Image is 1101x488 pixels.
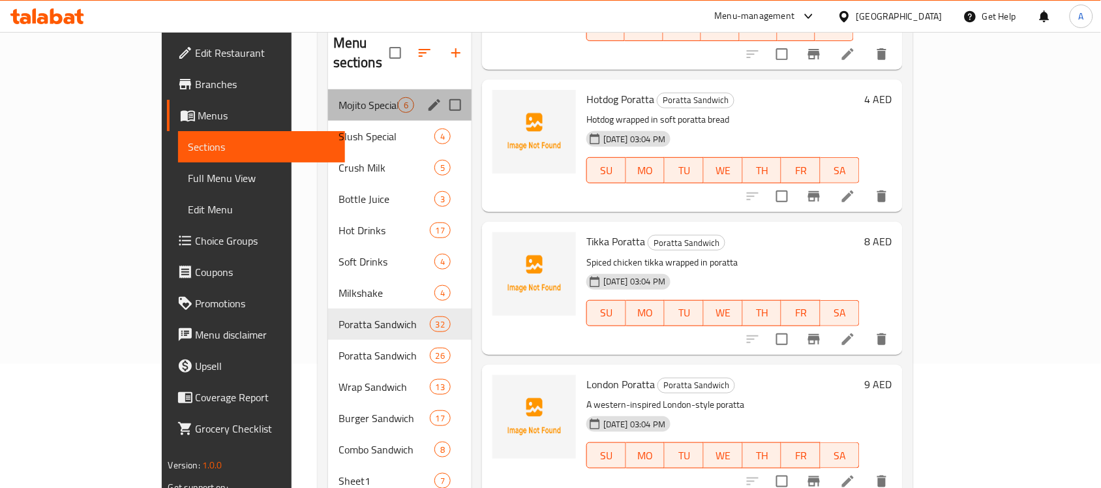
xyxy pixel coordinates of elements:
a: Edit Menu [178,194,346,225]
span: Combo Sandwich [339,442,434,457]
button: Branch-specific-item [798,181,830,212]
span: 8 [435,444,450,456]
div: Menu-management [715,8,795,24]
a: Edit menu item [840,189,856,204]
a: Edit menu item [840,331,856,347]
span: [DATE] 03:04 PM [598,418,671,431]
a: Edit Restaurant [167,37,346,69]
h6: 9 AED [865,375,892,393]
span: 17 [430,412,450,425]
span: Poratta Sandwich [648,236,725,251]
span: Upsell [196,358,335,374]
div: items [430,410,451,426]
button: FR [781,442,821,468]
p: A western-inspired London-style poratta [586,397,860,413]
button: TH [743,300,782,326]
button: delete [866,38,897,70]
button: FR [781,157,821,183]
span: Select all sections [382,39,409,67]
span: Poratta Sandwich [339,348,430,363]
span: WE [709,161,738,180]
span: FR [783,18,810,37]
a: Menus [167,100,346,131]
span: FR [787,303,815,322]
div: Poratta Sandwich32 [328,309,472,340]
div: Burger Sandwich [339,410,430,426]
button: Add section [440,37,472,69]
span: Menu disclaimer [196,327,335,343]
div: items [430,348,451,363]
span: Sections [189,139,335,155]
span: Menus [198,108,335,123]
div: items [430,379,451,395]
button: Branch-specific-item [798,324,830,355]
span: SA [826,303,854,322]
span: Wrap Sandwich [339,379,430,395]
button: SA [821,157,860,183]
span: MO [631,161,660,180]
button: FR [781,300,821,326]
div: Slush Special4 [328,121,472,152]
div: items [434,160,451,175]
span: Version: [168,457,200,474]
button: SU [586,300,626,326]
span: Poratta Sandwich [658,378,734,393]
span: 32 [430,318,450,331]
button: WE [704,157,743,183]
div: Combo Sandwich8 [328,434,472,465]
span: Edit Restaurant [196,45,335,61]
button: TH [743,442,782,468]
h6: 4 AED [865,90,892,108]
span: 4 [435,130,450,143]
span: Hot Drinks [339,222,430,238]
span: FR [787,446,815,465]
button: MO [626,157,665,183]
div: Soft Drinks4 [328,246,472,277]
button: SA [821,300,860,326]
span: 5 [435,162,450,174]
span: 4 [435,256,450,268]
button: SA [821,442,860,468]
span: Select to update [768,183,796,210]
a: Grocery Checklist [167,413,346,444]
span: Sort sections [409,37,440,69]
div: Poratta Sandwich [648,235,725,251]
span: Mojito Special [339,97,398,113]
span: TH [748,161,777,180]
button: WE [704,442,743,468]
a: Edit menu item [840,46,856,62]
div: Mojito Special6edit [328,89,472,121]
span: Edit Menu [189,202,335,217]
span: Poratta Sandwich [657,93,734,108]
span: TU [670,161,699,180]
a: Full Menu View [178,162,346,194]
button: SU [586,442,626,468]
button: TU [665,300,704,326]
span: SA [826,161,854,180]
div: [GEOGRAPHIC_DATA] [856,9,943,23]
button: MO [626,300,665,326]
span: TH [745,18,772,37]
span: Branches [196,76,335,92]
div: Poratta Sandwich [657,93,734,108]
span: TH [748,303,777,322]
button: TH [743,157,782,183]
div: items [434,191,451,207]
div: Crush Milk5 [328,152,472,183]
span: 4 [435,287,450,299]
img: London Poratta [492,375,576,459]
span: SA [821,18,848,37]
span: MO [630,18,657,37]
div: items [398,97,414,113]
img: Hotdog Poratta [492,90,576,174]
span: WE [706,18,734,37]
span: Coupons [196,264,335,280]
span: Full Menu View [189,170,335,186]
span: [DATE] 03:04 PM [598,275,671,288]
div: Bottle Juice3 [328,183,472,215]
span: TH [748,446,777,465]
a: Choice Groups [167,225,346,256]
span: 26 [430,350,450,362]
